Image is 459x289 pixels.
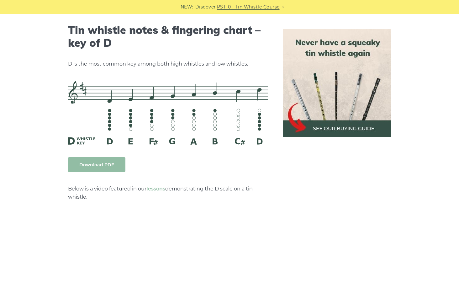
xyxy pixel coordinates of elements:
h2: Tin whistle notes & fingering chart – key of D [68,24,268,50]
img: tin whistle buying guide [283,29,391,137]
p: Below is a video featured in our demonstrating the D scale on a tin whistle. [68,185,268,201]
p: D is the most common key among both high whistles and low whistles. [68,60,268,68]
a: PST10 - Tin Whistle Course [217,3,280,11]
a: lessons [146,186,165,192]
a: Download PDF [68,157,125,172]
span: Discover [195,3,216,11]
img: D Whistle Fingering Chart And Notes [68,81,268,144]
span: NEW: [181,3,193,11]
